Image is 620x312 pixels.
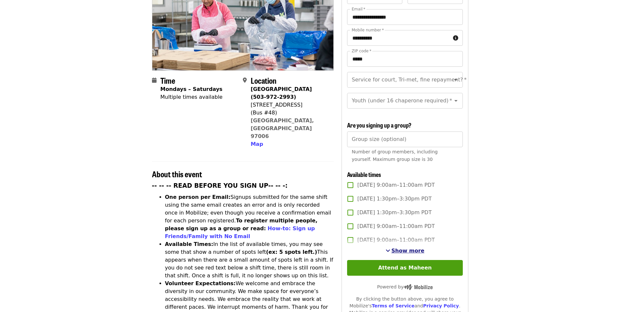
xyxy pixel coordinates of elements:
strong: (ex: 5 spots left.) [266,249,317,255]
button: Open [451,75,461,84]
button: See more timeslots [386,247,425,255]
li: In the list of available times, you may see some that show a number of spots left This appears wh... [165,240,334,280]
input: ZIP code [347,51,462,67]
input: Mobile number [347,30,450,46]
strong: Volunteer Expectations: [165,280,236,286]
strong: Mondays – Saturdays [160,86,223,92]
span: Time [160,75,175,86]
span: Number of group members, including yourself. Maximum group size is 30 [352,149,438,162]
button: Map [251,140,263,148]
div: [STREET_ADDRESS] [251,101,328,109]
a: Terms of Service [372,303,414,308]
span: About this event [152,168,202,180]
span: Powered by [377,284,433,289]
strong: One person per Email: [165,194,231,200]
span: [DATE] 9:00am–11:00am PDT [357,222,435,230]
strong: [GEOGRAPHIC_DATA] (503-972-2993) [251,86,312,100]
a: [GEOGRAPHIC_DATA], [GEOGRAPHIC_DATA] 97006 [251,117,314,139]
input: Email [347,9,462,25]
div: Multiple times available [160,93,223,101]
i: calendar icon [152,77,157,83]
span: [DATE] 9:00am–11:00am PDT [357,236,435,244]
span: Location [251,75,276,86]
img: Powered by Mobilize [404,284,433,290]
label: ZIP code [352,49,371,53]
a: Privacy Policy [423,303,459,308]
label: Mobile number [352,28,384,32]
span: [DATE] 1:30pm–3:30pm PDT [357,195,431,203]
div: (Bus #48) [251,109,328,117]
span: [DATE] 1:30pm–3:30pm PDT [357,209,431,217]
i: circle-info icon [453,35,458,41]
span: Are you signing up a group? [347,121,411,129]
li: Signups submitted for the same shift using the same email creates an error and is only recorded o... [165,193,334,240]
strong: Available Times: [165,241,213,247]
strong: To register multiple people, please sign up as a group or read: [165,217,318,232]
span: Map [251,141,263,147]
label: Email [352,7,365,11]
span: Available times [347,170,381,179]
strong: -- -- -- READ BEFORE YOU SIGN UP-- -- -: [152,182,288,189]
span: Show more [392,248,425,254]
a: How-to: Sign up Friends/Family with No Email [165,225,315,239]
i: map-marker-alt icon [243,77,247,83]
input: [object Object] [347,131,462,147]
span: [DATE] 9:00am–11:00am PDT [357,181,435,189]
button: Attend as Maheen [347,260,462,276]
button: Open [451,96,461,105]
